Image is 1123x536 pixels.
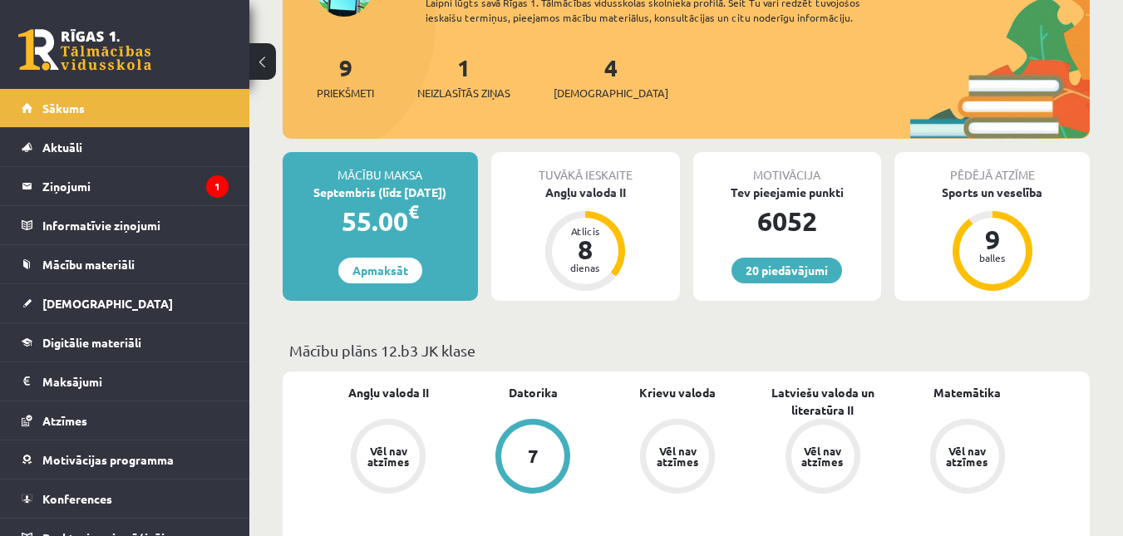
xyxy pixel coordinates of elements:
a: Rīgas 1. Tālmācības vidusskola [18,29,151,71]
a: Digitālie materiāli [22,323,229,361]
a: Datorika [509,384,558,401]
span: Atzīmes [42,413,87,428]
div: Vēl nav atzīmes [654,445,701,467]
span: Motivācijas programma [42,452,174,467]
div: 8 [560,236,610,263]
span: Aktuāli [42,140,82,155]
div: Angļu valoda II [491,184,680,201]
a: Ziņojumi1 [22,167,229,205]
span: Neizlasītās ziņas [417,85,510,101]
span: Priekšmeti [317,85,374,101]
a: Vēl nav atzīmes [751,419,895,497]
a: 4[DEMOGRAPHIC_DATA] [554,52,668,101]
div: Septembris (līdz [DATE]) [283,184,478,201]
legend: Informatīvie ziņojumi [42,206,229,244]
div: dienas [560,263,610,273]
span: Digitālie materiāli [42,335,141,350]
div: Vēl nav atzīmes [944,445,991,467]
a: Vēl nav atzīmes [605,419,750,497]
a: Aktuāli [22,128,229,166]
a: 9Priekšmeti [317,52,374,101]
span: € [408,199,419,224]
div: 7 [528,447,539,465]
div: 55.00 [283,201,478,241]
a: [DEMOGRAPHIC_DATA] [22,284,229,322]
span: [DEMOGRAPHIC_DATA] [554,85,668,101]
div: Pēdējā atzīme [894,152,1090,184]
a: Vēl nav atzīmes [316,419,461,497]
a: 20 piedāvājumi [731,258,842,283]
div: 6052 [693,201,882,241]
i: 1 [206,175,229,198]
a: Matemātika [933,384,1001,401]
a: Apmaksāt [338,258,422,283]
p: Mācību plāns 12.b3 JK klase [289,339,1083,361]
a: 7 [461,419,605,497]
div: Tuvākā ieskaite [491,152,680,184]
a: Latviešu valoda un literatūra II [751,384,895,419]
a: Vēl nav atzīmes [895,419,1040,497]
legend: Ziņojumi [42,167,229,205]
div: balles [968,253,1017,263]
span: Konferences [42,491,112,506]
div: Sports un veselība [894,184,1090,201]
div: Mācību maksa [283,152,478,184]
span: Sākums [42,101,85,116]
a: Maksājumi [22,362,229,401]
a: Mācību materiāli [22,245,229,283]
a: Atzīmes [22,401,229,440]
a: Krievu valoda [639,384,716,401]
div: Tev pieejamie punkti [693,184,882,201]
a: 1Neizlasītās ziņas [417,52,510,101]
div: Vēl nav atzīmes [365,445,411,467]
a: Angļu valoda II [348,384,429,401]
div: Motivācija [693,152,882,184]
a: Konferences [22,479,229,518]
div: Atlicis [560,226,610,236]
span: [DEMOGRAPHIC_DATA] [42,296,173,311]
a: Angļu valoda II Atlicis 8 dienas [491,184,680,293]
a: Sports un veselība 9 balles [894,184,1090,293]
a: Sākums [22,89,229,127]
div: 9 [968,226,1017,253]
span: Mācību materiāli [42,257,135,272]
a: Motivācijas programma [22,440,229,479]
div: Vēl nav atzīmes [800,445,846,467]
legend: Maksājumi [42,362,229,401]
a: Informatīvie ziņojumi [22,206,229,244]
